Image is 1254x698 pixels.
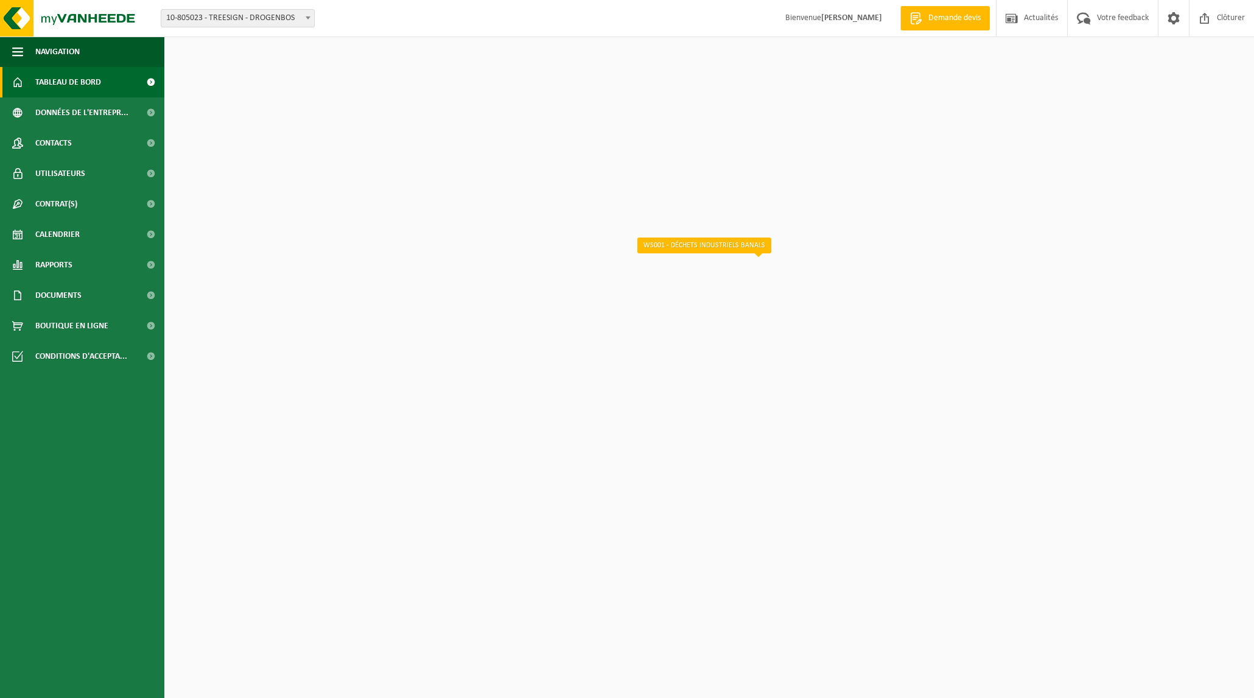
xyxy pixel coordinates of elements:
strong: [PERSON_NAME] [821,13,882,23]
span: Contrat(s) [35,189,77,219]
span: 10-805023 - TREESIGN - DROGENBOS [161,9,315,27]
span: Conditions d'accepta... [35,341,127,372]
span: Tableau de bord [35,67,101,97]
span: Contacts [35,128,72,158]
span: Demande devis [925,12,984,24]
span: Documents [35,280,82,311]
span: 10-805023 - TREESIGN - DROGENBOS [161,10,314,27]
span: Boutique en ligne [35,311,108,341]
a: Demande devis [900,6,990,30]
span: Navigation [35,37,80,67]
span: Calendrier [35,219,80,250]
span: Utilisateurs [35,158,85,189]
span: Données de l'entrepr... [35,97,128,128]
span: Rapports [35,250,72,280]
